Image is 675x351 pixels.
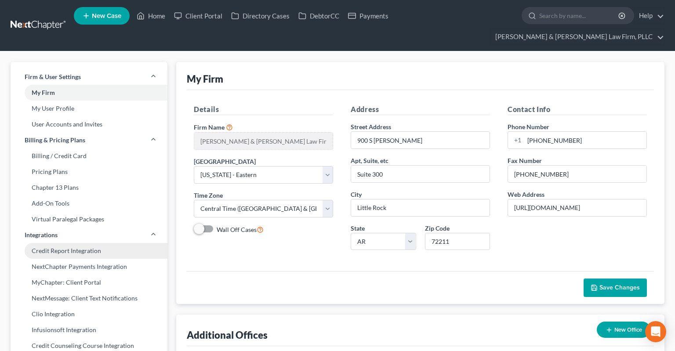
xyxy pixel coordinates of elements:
[11,227,167,243] a: Integrations
[491,29,664,45] a: [PERSON_NAME] & [PERSON_NAME] Law Firm, PLLC
[645,321,666,342] div: Open Intercom Messenger
[92,13,121,19] span: New Case
[217,226,257,233] span: Wall Off Cases
[11,101,167,116] a: My User Profile
[11,322,167,338] a: Infusionsoft Integration
[11,180,167,195] a: Chapter 13 Plans
[351,156,388,165] label: Apt, Suite, etc
[508,132,524,148] div: +1
[351,132,490,148] input: Enter address...
[351,224,365,233] label: State
[194,123,225,131] span: Firm Name
[11,290,167,306] a: NextMessage: Client Text Notifications
[508,166,646,182] input: Enter fax...
[11,275,167,290] a: MyChapter: Client Portal
[194,104,333,115] h5: Details
[351,190,362,199] label: City
[25,231,58,239] span: Integrations
[524,132,646,148] input: Enter phone...
[194,157,256,166] label: [GEOGRAPHIC_DATA]
[351,104,490,115] h5: Address
[11,116,167,132] a: User Accounts and Invites
[508,122,549,131] label: Phone Number
[187,72,223,85] div: My Firm
[294,8,344,24] a: DebtorCC
[132,8,170,24] a: Home
[11,164,167,180] a: Pricing Plans
[227,8,294,24] a: Directory Cases
[11,306,167,322] a: Clio Integration
[351,122,391,131] label: Street Address
[599,284,640,291] span: Save Changes
[11,85,167,101] a: My Firm
[11,69,167,85] a: Firm & User Settings
[635,8,664,24] a: Help
[508,190,544,199] label: Web Address
[539,7,620,24] input: Search by name...
[11,211,167,227] a: Virtual Paralegal Packages
[11,195,167,211] a: Add-On Tools
[194,191,223,200] label: Time Zone
[170,8,227,24] a: Client Portal
[194,133,333,149] input: Enter name...
[351,199,490,216] input: Enter city...
[11,132,167,148] a: Billing & Pricing Plans
[584,279,647,297] button: Save Changes
[508,199,646,216] input: Enter web address....
[508,104,647,115] h5: Contact Info
[425,233,490,250] input: XXXXX
[597,322,650,338] button: New Office
[344,8,393,24] a: Payments
[11,243,167,259] a: Credit Report Integration
[187,329,268,341] div: Additional Offices
[351,166,490,182] input: (optional)
[11,148,167,164] a: Billing / Credit Card
[11,259,167,275] a: NextChapter Payments Integration
[508,156,542,165] label: Fax Number
[425,224,450,233] label: Zip Code
[25,136,85,145] span: Billing & Pricing Plans
[25,72,81,81] span: Firm & User Settings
